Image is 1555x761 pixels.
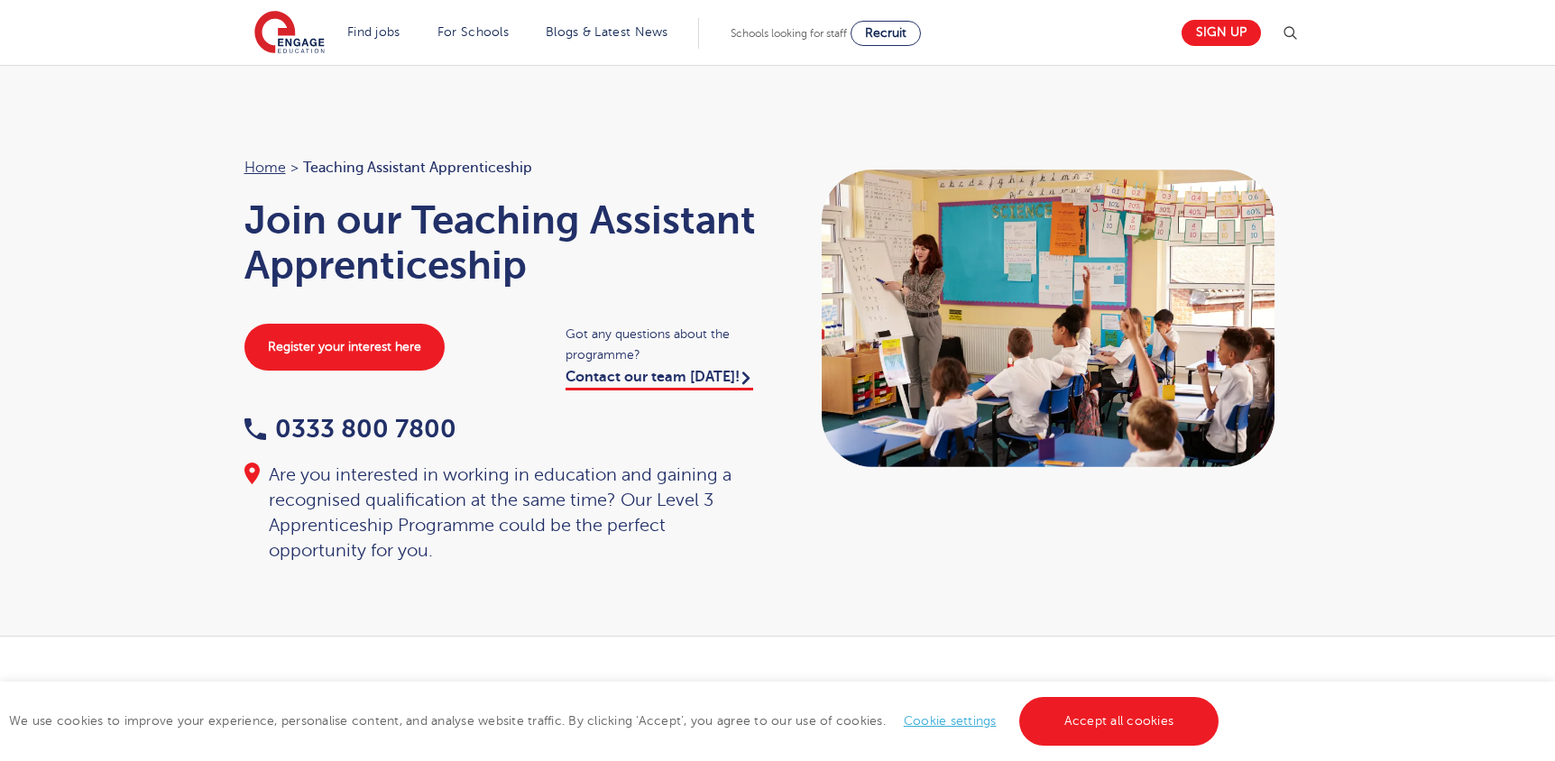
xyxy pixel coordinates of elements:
[546,25,668,39] a: Blogs & Latest News
[851,21,921,46] a: Recruit
[254,11,325,56] img: Engage Education
[290,160,299,176] span: >
[566,369,753,390] a: Contact our team [DATE]!
[1019,697,1219,746] a: Accept all cookies
[244,160,286,176] a: Home
[244,197,760,288] h1: Join our Teaching Assistant Apprenticeship
[731,27,847,40] span: Schools looking for staff
[244,156,760,179] nav: breadcrumb
[244,415,456,443] a: 0333 800 7800
[1182,20,1261,46] a: Sign up
[566,324,759,365] span: Got any questions about the programme?
[347,25,400,39] a: Find jobs
[904,714,997,728] a: Cookie settings
[437,25,509,39] a: For Schools
[865,26,906,40] span: Recruit
[9,714,1223,728] span: We use cookies to improve your experience, personalise content, and analyse website traffic. By c...
[244,463,760,564] div: Are you interested in working in education and gaining a recognised qualification at the same tim...
[244,324,445,371] a: Register your interest here
[303,156,532,179] span: Teaching Assistant Apprenticeship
